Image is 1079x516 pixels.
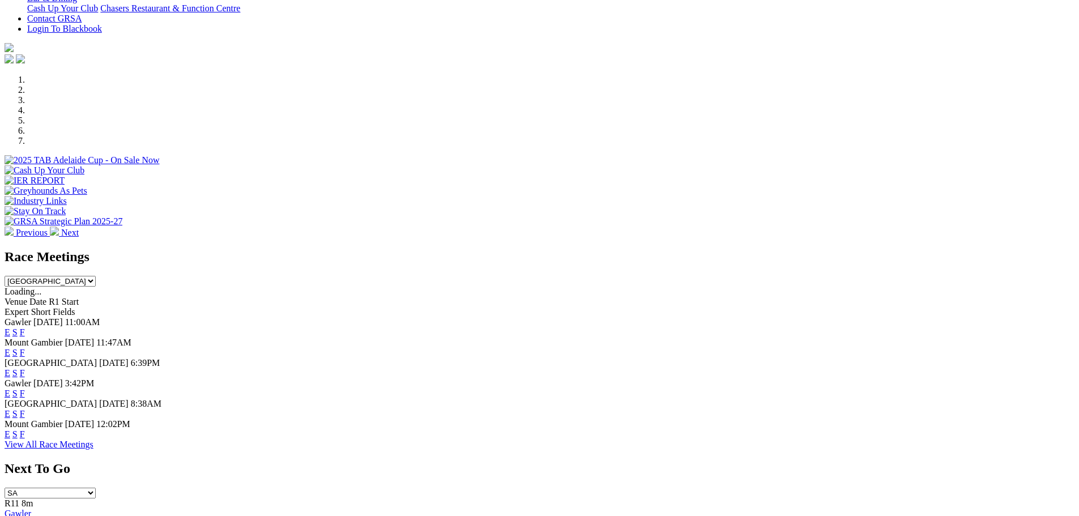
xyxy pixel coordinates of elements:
a: F [20,327,25,337]
a: S [12,389,18,398]
span: 11:47AM [96,338,131,347]
a: E [5,429,10,439]
h2: Next To Go [5,461,1074,476]
img: Greyhounds As Pets [5,186,87,196]
img: IER REPORT [5,176,65,186]
a: Next [50,228,79,237]
span: 12:02PM [96,419,130,429]
span: [GEOGRAPHIC_DATA] [5,399,97,408]
span: R11 [5,498,19,508]
span: [DATE] [65,338,95,347]
span: Previous [16,228,48,237]
img: chevron-left-pager-white.svg [5,227,14,236]
span: Mount Gambier [5,338,63,347]
span: Venue [5,297,27,306]
a: F [20,389,25,398]
a: Chasers Restaurant & Function Centre [100,3,240,13]
span: Next [61,228,79,237]
a: S [12,348,18,357]
span: [DATE] [99,399,129,408]
span: 6:39PM [131,358,160,368]
img: Industry Links [5,196,67,206]
img: Stay On Track [5,206,66,216]
a: E [5,389,10,398]
span: Expert [5,307,29,317]
span: 11:00AM [65,317,100,327]
div: Bar & Dining [27,3,1074,14]
a: S [12,429,18,439]
a: F [20,409,25,419]
a: E [5,409,10,419]
span: Gawler [5,378,31,388]
img: 2025 TAB Adelaide Cup - On Sale Now [5,155,160,165]
img: chevron-right-pager-white.svg [50,227,59,236]
a: Login To Blackbook [27,24,102,33]
span: Loading... [5,287,41,296]
span: Fields [53,307,75,317]
img: GRSA Strategic Plan 2025-27 [5,216,122,227]
a: F [20,348,25,357]
a: Contact GRSA [27,14,82,23]
span: Date [29,297,46,306]
span: Short [31,307,51,317]
span: [DATE] [33,378,63,388]
img: logo-grsa-white.png [5,43,14,52]
a: E [5,368,10,378]
a: E [5,327,10,337]
span: Mount Gambier [5,419,63,429]
img: Cash Up Your Club [5,165,84,176]
a: F [20,429,25,439]
span: [GEOGRAPHIC_DATA] [5,358,97,368]
span: 8:38AM [131,399,161,408]
span: [DATE] [33,317,63,327]
span: 3:42PM [65,378,95,388]
span: [DATE] [65,419,95,429]
span: 8m [22,498,33,508]
a: S [12,409,18,419]
img: facebook.svg [5,54,14,63]
a: Cash Up Your Club [27,3,98,13]
a: View All Race Meetings [5,440,93,449]
a: S [12,327,18,337]
span: [DATE] [99,358,129,368]
h2: Race Meetings [5,249,1074,265]
a: E [5,348,10,357]
a: S [12,368,18,378]
span: Gawler [5,317,31,327]
a: Previous [5,228,50,237]
img: twitter.svg [16,54,25,63]
span: R1 Start [49,297,79,306]
a: F [20,368,25,378]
